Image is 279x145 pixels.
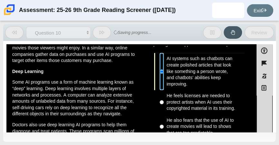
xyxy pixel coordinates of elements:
[167,93,242,112] div: He feels licenses are needed to protect artists when AI uses their copyrighted material in its tr...
[3,3,16,16] img: Carmen School of Science & Technology
[256,82,273,96] button: Notepad
[3,12,16,17] a: Carmen School of Science & Technology
[223,5,233,16] img: jose.lopezvaldes.zWYNL2
[256,57,273,69] button: Flag item
[256,70,273,82] button: Toggle response masking
[167,56,242,87] div: AI systems such as chatbots can create polished articles that look like something a person wrote,...
[12,79,143,117] p: Some AI programs use a form of machine learning known as “deep” learning. Deep learning involves ...
[19,3,176,18] div: Assessment: 25-26 9th Grade Reading Screener ([DATE])
[224,26,242,39] button: Raise Your Hand
[256,44,273,57] button: Open Accessibility Menu
[114,27,152,37] span: Saving progress...
[167,117,242,136] div: He also fears that the use of AI to create movies will lead to shows that are too predictable.
[247,4,273,17] a: Exit
[12,68,43,74] b: Deep Learning
[245,26,274,39] button: Review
